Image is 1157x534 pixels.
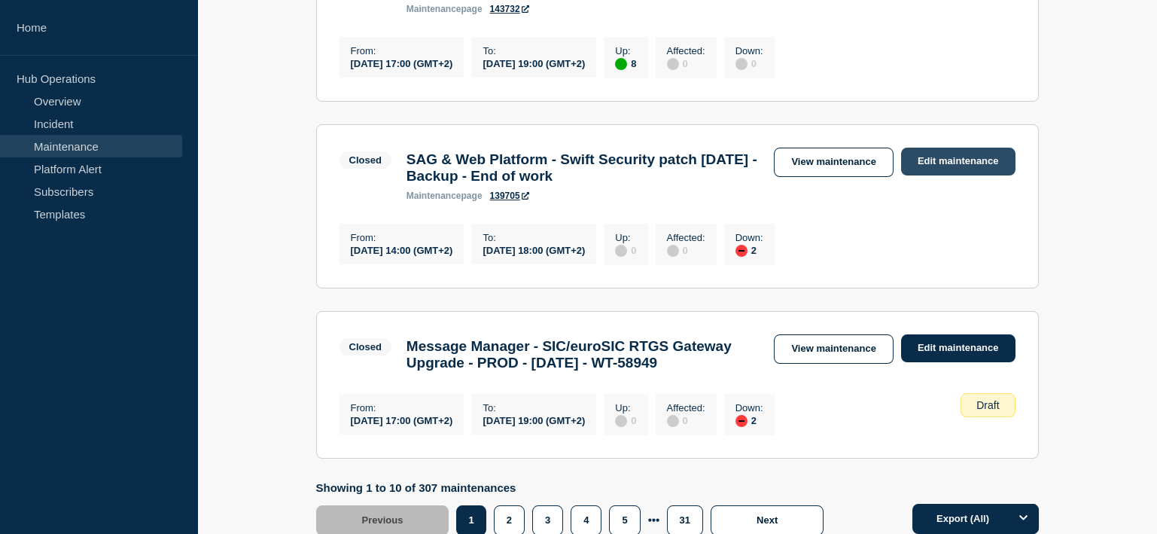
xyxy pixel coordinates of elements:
h3: SAG & Web Platform - Swift Security patch [DATE] - Backup - End of work [406,151,760,185]
div: 0 [667,56,705,70]
div: [DATE] 17:00 (GMT+2) [351,413,453,426]
p: To : [483,402,585,413]
div: disabled [667,245,679,257]
div: Draft [961,393,1015,417]
div: disabled [667,58,679,70]
p: Affected : [667,45,705,56]
p: From : [351,45,453,56]
a: 143732 [490,4,529,14]
span: maintenance [406,4,461,14]
p: Affected : [667,402,705,413]
button: Options [1009,504,1039,534]
div: 0 [615,413,636,427]
div: 8 [615,56,636,70]
span: maintenance [406,191,461,201]
a: View maintenance [774,334,893,364]
p: From : [351,232,453,243]
div: [DATE] 18:00 (GMT+2) [483,243,585,256]
div: disabled [735,58,747,70]
p: Showing 1 to 10 of 307 maintenances [316,481,832,494]
div: up [615,58,627,70]
a: Edit maintenance [901,148,1015,175]
div: 0 [667,413,705,427]
a: Edit maintenance [901,334,1015,362]
div: 0 [735,56,763,70]
div: down [735,415,747,427]
div: down [735,245,747,257]
p: From : [351,402,453,413]
p: Up : [615,45,636,56]
div: 2 [735,413,763,427]
div: 0 [667,243,705,257]
p: To : [483,232,585,243]
div: [DATE] 19:00 (GMT+2) [483,413,585,426]
p: Up : [615,402,636,413]
span: Next [757,514,778,526]
div: 0 [615,243,636,257]
p: Down : [735,402,763,413]
p: Down : [735,45,763,56]
p: Down : [735,232,763,243]
div: disabled [615,415,627,427]
p: Up : [615,232,636,243]
h3: Message Manager - SIC/euroSIC RTGS Gateway Upgrade - PROD - [DATE] - WT-58949 [406,338,760,371]
div: 2 [735,243,763,257]
div: disabled [667,415,679,427]
p: To : [483,45,585,56]
div: disabled [615,245,627,257]
p: page [406,4,483,14]
a: 139705 [490,191,529,201]
div: Closed [349,341,382,352]
div: Closed [349,154,382,166]
p: page [406,191,483,201]
a: View maintenance [774,148,893,177]
div: [DATE] 14:00 (GMT+2) [351,243,453,256]
span: Previous [362,514,403,526]
button: Export (All) [912,504,1039,534]
p: Affected : [667,232,705,243]
div: [DATE] 19:00 (GMT+2) [483,56,585,69]
div: [DATE] 17:00 (GMT+2) [351,56,453,69]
